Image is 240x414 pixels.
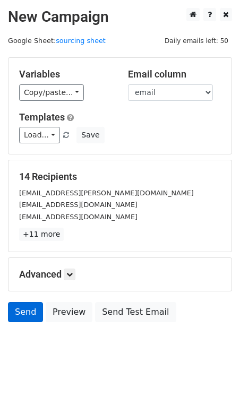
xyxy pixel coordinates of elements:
[19,201,138,209] small: [EMAIL_ADDRESS][DOMAIN_NAME]
[19,171,221,183] h5: 14 Recipients
[19,84,84,101] a: Copy/paste...
[8,302,43,322] a: Send
[19,68,112,80] h5: Variables
[19,127,60,143] a: Load...
[19,213,138,221] small: [EMAIL_ADDRESS][DOMAIN_NAME]
[46,302,92,322] a: Preview
[161,35,232,47] span: Daily emails left: 50
[187,363,240,414] iframe: Chat Widget
[19,269,221,280] h5: Advanced
[8,37,106,45] small: Google Sheet:
[161,37,232,45] a: Daily emails left: 50
[8,8,232,26] h2: New Campaign
[76,127,104,143] button: Save
[19,189,194,197] small: [EMAIL_ADDRESS][PERSON_NAME][DOMAIN_NAME]
[95,302,176,322] a: Send Test Email
[128,68,221,80] h5: Email column
[56,37,106,45] a: sourcing sheet
[19,111,65,123] a: Templates
[19,228,64,241] a: +11 more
